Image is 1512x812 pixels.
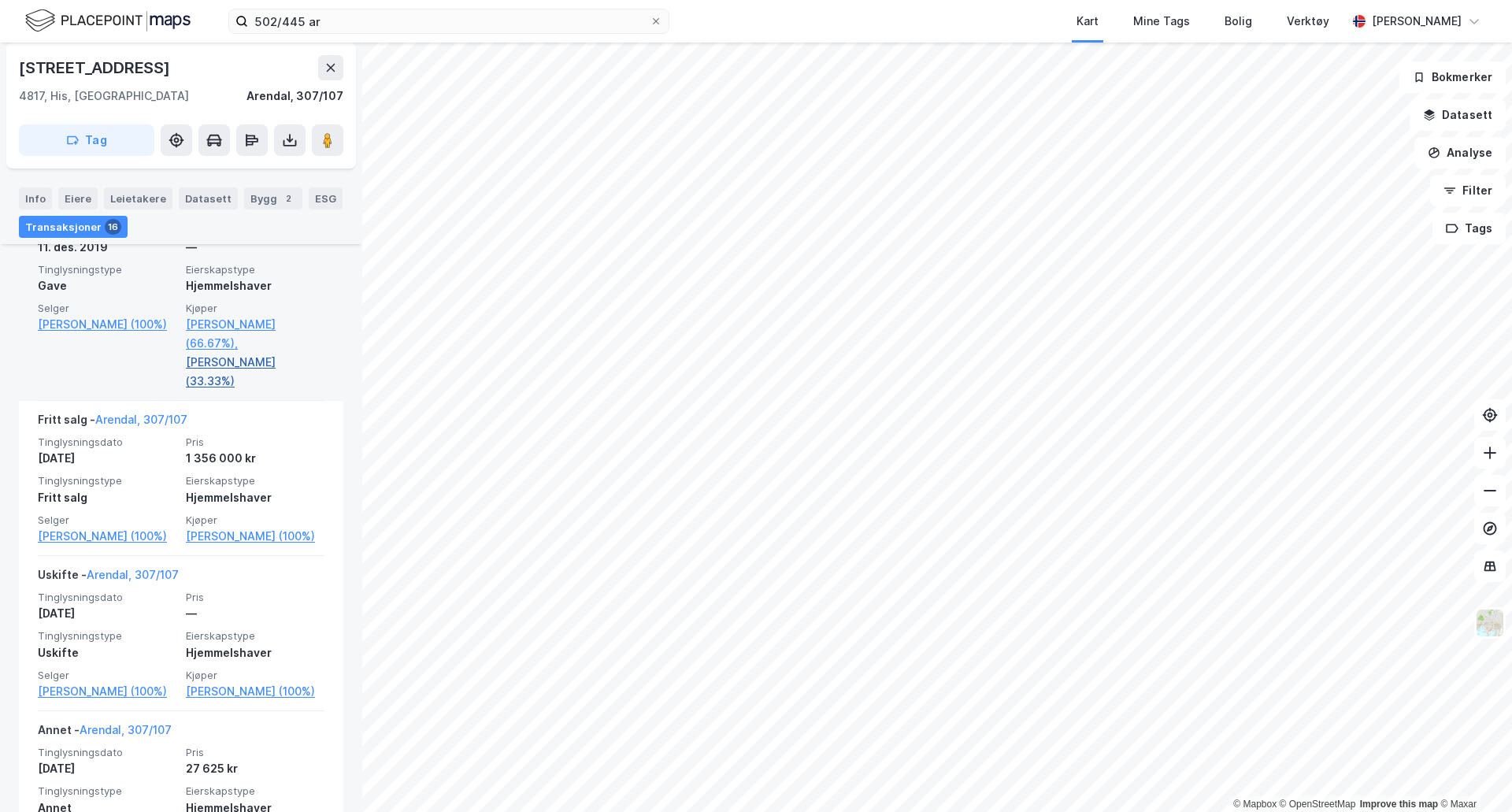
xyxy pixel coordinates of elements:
input: Søk på adresse, matrikkel, gårdeiere, leietakere eller personer [248,9,650,33]
span: Tinglysningstype [38,263,176,276]
span: Selger [38,302,176,315]
div: — [186,238,324,257]
div: — [186,604,324,623]
span: Tinglysningstype [38,474,176,488]
a: OpenStreetMap [1280,799,1356,810]
button: Filter [1430,175,1506,206]
div: Bolig [1225,12,1252,31]
iframe: Chat Widget [1433,736,1512,812]
div: Uskifte [38,643,176,662]
div: Info [19,187,52,209]
a: [PERSON_NAME] (100%) [38,682,176,701]
div: 27 625 kr [186,759,324,778]
div: Gave [38,276,176,295]
a: [PERSON_NAME] (100%) [38,315,176,334]
div: Hjemmelshaver [186,643,324,662]
div: Fritt salg - [38,410,187,436]
span: Tinglysningstype [38,629,176,643]
div: Kontrollprogram for chat [1433,736,1512,812]
a: Mapbox [1233,799,1277,810]
div: Mine Tags [1133,12,1190,31]
div: Hjemmelshaver [186,276,324,295]
div: [DATE] [38,759,176,778]
div: 4817, His, [GEOGRAPHIC_DATA] [19,87,189,106]
span: Pris [186,746,324,759]
a: Arendal, 307/107 [95,413,187,426]
div: Verktøy [1287,12,1329,31]
a: [PERSON_NAME] (100%) [38,527,176,546]
span: Tinglysningsdato [38,746,176,759]
span: Selger [38,669,176,682]
span: Eierskapstype [186,629,324,643]
div: 11. des. 2019 [38,238,176,257]
img: logo.f888ab2527a4732fd821a326f86c7f29.svg [25,7,191,35]
span: Selger [38,514,176,527]
div: Kart [1077,12,1099,31]
span: Kjøper [186,514,324,527]
a: [PERSON_NAME] (100%) [186,527,324,546]
span: Eierskapstype [186,784,324,798]
div: [PERSON_NAME] [1372,12,1462,31]
div: Fritt salg [38,488,176,507]
span: Eierskapstype [186,474,324,488]
button: Analyse [1414,137,1506,169]
div: [STREET_ADDRESS] [19,55,173,80]
a: Arendal, 307/107 [87,568,179,581]
span: Eierskapstype [186,263,324,276]
div: 2 [280,191,296,206]
a: [PERSON_NAME] (33.33%) [186,353,324,391]
div: Arendal, 307/107 [246,87,343,106]
span: Kjøper [186,302,324,315]
span: Kjøper [186,669,324,682]
div: Bygg [244,187,302,209]
div: [DATE] [38,449,176,468]
div: Datasett [179,187,238,209]
a: [PERSON_NAME] (100%) [186,682,324,701]
div: Leietakere [104,187,172,209]
span: Tinglysningstype [38,784,176,798]
div: Hjemmelshaver [186,488,324,507]
button: Bokmerker [1399,61,1506,93]
button: Datasett [1410,99,1506,131]
div: Eiere [58,187,98,209]
img: Z [1475,608,1505,638]
span: Pris [186,436,324,449]
span: Pris [186,591,324,604]
div: Transaksjoner [19,216,128,238]
div: ESG [309,187,343,209]
div: Annet - [38,721,172,746]
a: Improve this map [1360,799,1438,810]
div: 16 [105,219,121,235]
span: Tinglysningsdato [38,591,176,604]
a: [PERSON_NAME] (66.67%), [186,315,324,353]
div: Uskifte - [38,565,179,591]
button: Tags [1432,213,1506,244]
a: Arendal, 307/107 [80,723,172,736]
div: [DATE] [38,604,176,623]
span: Tinglysningsdato [38,436,176,449]
button: Tag [19,124,154,156]
div: 1 356 000 kr [186,449,324,468]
